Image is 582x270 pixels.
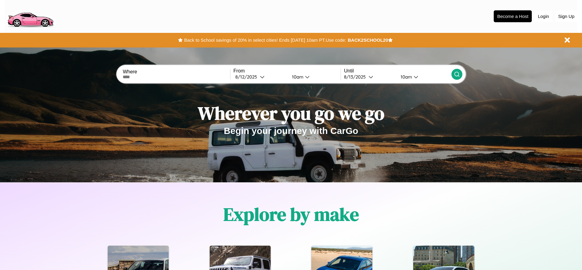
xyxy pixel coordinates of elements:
div: 8 / 13 / 2025 [344,74,369,80]
label: From [233,68,341,74]
h1: Explore by make [223,202,359,227]
label: Where [123,69,230,75]
button: 10am [287,74,341,80]
button: Become a Host [494,10,532,22]
button: Sign Up [555,11,577,22]
img: logo [5,3,56,29]
label: Until [344,68,451,74]
button: 10am [396,74,451,80]
button: Back to School savings of 20% in select cities! Ends [DATE] 10am PT.Use code: [183,36,348,44]
div: 10am [289,74,305,80]
div: 10am [398,74,414,80]
button: 8/12/2025 [233,74,287,80]
div: 8 / 12 / 2025 [235,74,260,80]
button: Login [535,11,552,22]
b: BACK2SCHOOL20 [348,37,388,43]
